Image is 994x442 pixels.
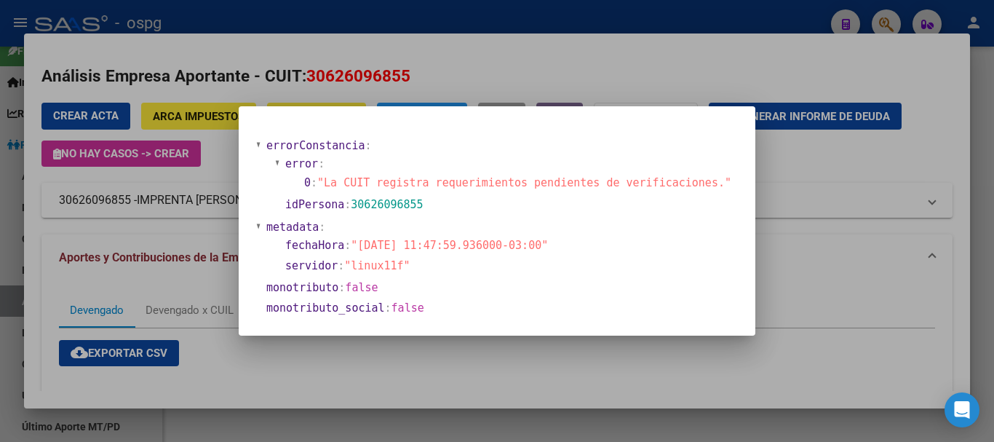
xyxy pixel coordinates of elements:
span: errorConstancia [266,139,365,152]
span: : [319,221,325,234]
span: fechaHora [285,239,344,252]
span: : [385,301,391,315]
span: monotributo_social [266,301,385,315]
span: "La CUIT registra requerimientos pendientes de verificaciones." [317,176,731,189]
span: "linux11f" [344,259,410,272]
span: false [391,301,424,315]
span: : [344,239,351,252]
span: monotributo [266,281,338,294]
span: "[DATE] 11:47:59.936000-03:00" [351,239,548,252]
div: Open Intercom Messenger [945,392,979,427]
span: : [338,259,344,272]
span: : [344,198,351,211]
span: 30626096855 [351,198,423,211]
span: false [345,281,378,294]
span: : [318,157,325,170]
span: : [338,281,345,294]
span: servidor [285,259,338,272]
span: : [365,139,371,152]
span: error [285,157,318,170]
span: idPersona [285,198,344,211]
span: metadata [266,221,319,234]
span: : [311,176,317,189]
span: 0 [304,176,311,189]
